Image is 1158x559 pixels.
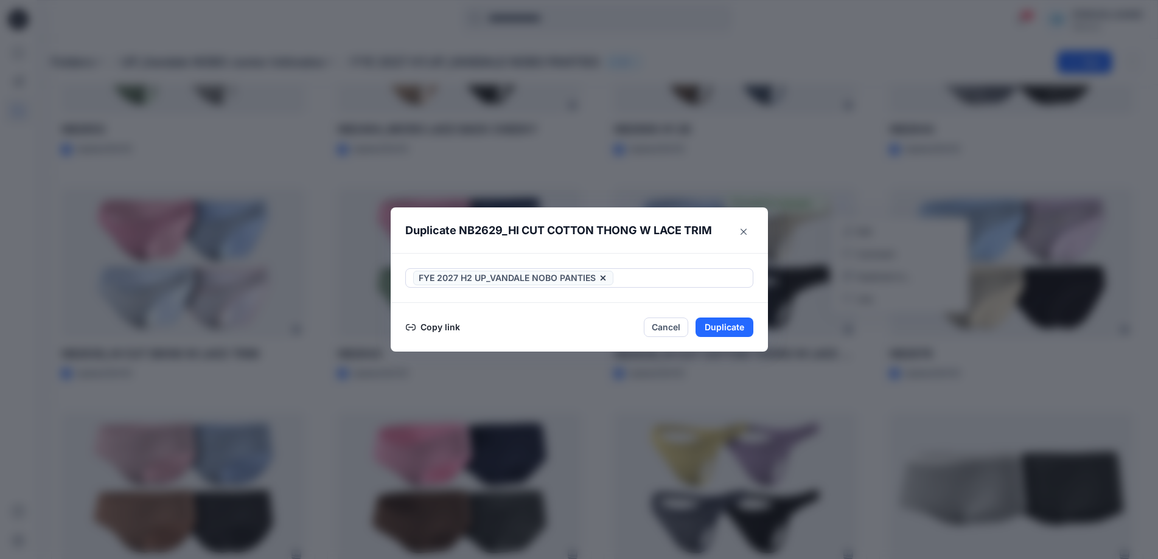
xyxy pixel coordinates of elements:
button: Copy link [405,320,461,335]
button: Duplicate [696,318,753,337]
button: Cancel [644,318,688,337]
span: FYE 2027 H2 UP_VANDALE NOBO PANTIES [419,271,596,285]
button: Close [734,222,753,241]
p: Duplicate NB2629_HI CUT COTTON THONG W LACE TRIM [405,222,712,239]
